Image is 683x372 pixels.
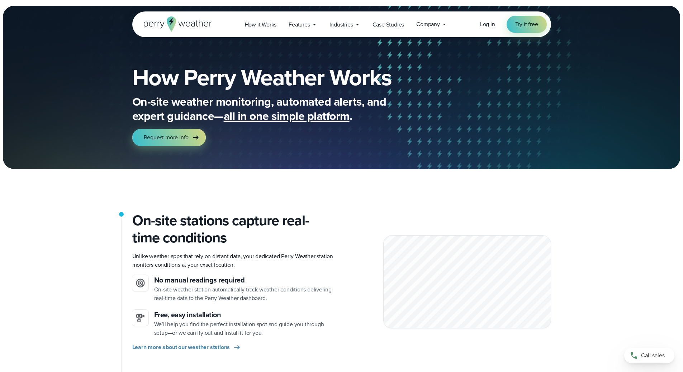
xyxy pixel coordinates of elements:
[507,16,547,33] a: Try it free
[132,95,419,123] p: On-site weather monitoring, automated alerts, and expert guidance— .
[515,20,538,29] span: Try it free
[154,275,336,285] h3: No manual readings required
[132,212,336,246] h2: On-site stations capture real-time conditions
[154,310,336,320] h3: Free, easy installation
[132,129,206,146] a: Request more info
[224,107,350,125] span: all in one simple platform
[416,20,440,29] span: Company
[132,343,242,352] a: Learn more about our weather stations
[132,343,230,352] span: Learn more about our weather stations
[144,133,189,142] span: Request more info
[245,20,277,29] span: How it Works
[154,320,336,337] p: We’ll help you find the perfect installation spot and guide you through setup—or we can fly out a...
[373,20,404,29] span: Case Studies
[366,17,411,32] a: Case Studies
[239,17,283,32] a: How it Works
[641,351,665,360] span: Call sales
[289,20,310,29] span: Features
[480,20,495,29] a: Log in
[624,348,674,363] a: Call sales
[132,66,444,89] h1: How Perry Weather Works
[329,20,353,29] span: Industries
[154,285,336,303] p: On-site weather station automatically track weather conditions delivering real-time data to the P...
[132,252,336,269] p: Unlike weather apps that rely on distant data, your dedicated Perry Weather station monitors cond...
[480,20,495,28] span: Log in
